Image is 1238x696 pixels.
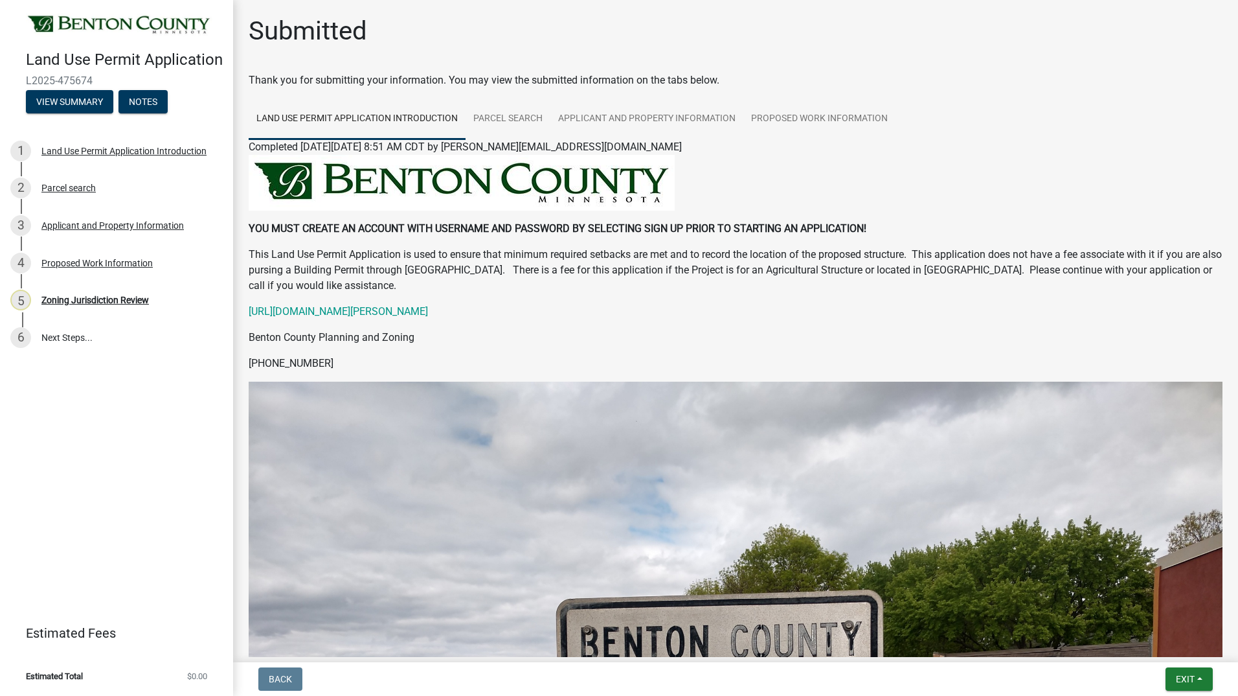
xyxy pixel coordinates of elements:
span: Completed [DATE][DATE] 8:51 AM CDT by [PERSON_NAME][EMAIL_ADDRESS][DOMAIN_NAME] [249,141,682,153]
span: L2025-475674 [26,75,207,87]
div: 5 [10,290,31,310]
div: 4 [10,253,31,273]
p: This Land Use Permit Application is used to ensure that minimum required setbacks are met and to ... [249,247,1222,294]
button: View Summary [26,90,113,113]
strong: YOU MUST CREATE AN ACCOUNT WITH USERNAME AND PASSWORD BY SELECTING SIGN UP PRIOR TO STARTING AN A... [249,222,866,235]
wm-modal-confirm: Summary [26,97,113,108]
div: Zoning Jurisdiction Review [41,296,149,305]
a: Proposed Work Information [743,99,895,140]
div: 6 [10,327,31,348]
div: Proposed Work Information [41,259,153,268]
div: 1 [10,141,31,161]
div: Land Use Permit Application Introduction [41,146,207,156]
div: Parcel search [41,183,96,192]
button: Notes [118,90,168,113]
a: Applicant and Property Information [550,99,743,140]
div: 3 [10,215,31,236]
p: [PHONE_NUMBER] [249,356,1222,371]
p: Benton County Planning and Zoning [249,330,1222,345]
div: 2 [10,178,31,198]
div: Thank you for submitting your information. You may view the submitted information on the tabs below. [249,73,1222,88]
img: BENTON_HEADER_6a8b96a6-b3ba-419c-b71a-ca67a580911a.jfif [249,155,675,211]
h1: Submitted [249,16,367,47]
h4: Land Use Permit Application [26,51,223,69]
wm-modal-confirm: Notes [118,97,168,108]
button: Back [258,667,302,691]
span: $0.00 [187,672,207,680]
div: Applicant and Property Information [41,221,184,230]
span: Estimated Total [26,672,83,680]
a: Estimated Fees [10,620,212,646]
a: [URL][DOMAIN_NAME][PERSON_NAME] [249,305,428,318]
span: Exit [1176,674,1195,684]
button: Exit [1165,667,1213,691]
a: Parcel search [466,99,550,140]
img: Benton County, Minnesota [26,14,212,37]
a: Land Use Permit Application Introduction [249,99,466,140]
span: Back [269,674,292,684]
